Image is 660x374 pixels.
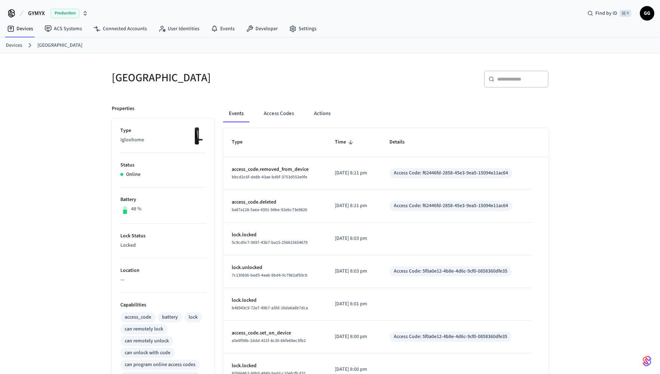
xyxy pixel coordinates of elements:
[28,9,45,18] span: GYMYX
[335,366,372,373] p: [DATE] 8:00 pm
[582,7,637,20] div: Find by ID⌘ K
[232,305,308,311] span: b48943c9-72e7-49b7-a3fd-16da6a8b7dca
[389,137,414,148] span: Details
[6,42,22,49] a: Devices
[283,22,322,35] a: Settings
[240,22,283,35] a: Developer
[232,174,307,180] span: bbcd2c6f-de8b-43ae-bd6f-3753d552e0fe
[232,272,308,278] span: 7c130836-bed5-4aa6-9bd4-0c7962af93cb
[120,267,206,274] p: Location
[232,199,318,206] p: access_code.deleted
[232,297,318,304] p: lock.locked
[88,22,153,35] a: Connected Accounts
[641,7,654,20] span: GG
[232,166,318,173] p: access_code.removed_from_device
[308,105,336,122] button: Actions
[153,22,205,35] a: User Identities
[120,301,206,309] p: Capabilities
[232,207,307,213] span: 6a87a128-5aea-4391-94be-92ebc73e9826
[37,42,82,49] a: [GEOGRAPHIC_DATA]
[232,231,318,239] p: lock.locked
[394,268,507,275] div: Access Code: 5f0a0e12-4b8e-4d6c-9cf0-0858360dfe35
[120,196,206,204] p: Battery
[120,127,206,134] p: Type
[232,240,308,246] span: 5c9cd0c7-0697-43b7-ba15-256615654679
[335,202,372,210] p: [DATE] 8:21 pm
[125,314,151,321] div: access_code
[126,171,140,178] p: Online
[120,276,206,284] p: —
[335,169,372,177] p: [DATE] 8:21 pm
[120,161,206,169] p: Status
[258,105,300,122] button: Access Codes
[39,22,88,35] a: ACS Systems
[125,349,170,357] div: can unlock with code
[335,137,355,148] span: Time
[125,325,163,333] div: can remotely lock
[125,361,195,369] div: can program online access codes
[125,337,169,345] div: can remotely unlock
[394,333,507,341] div: Access Code: 5f0a0e12-4b8e-4d6c-9cf0-0858360dfe35
[232,264,318,272] p: lock.unlocked
[394,202,508,210] div: Access Code: f62446fd-2858-45e3-9ea5-15094e11ac64
[595,10,617,17] span: Find by ID
[643,355,651,367] img: SeamLogoGradient.69752ec5.svg
[1,22,39,35] a: Devices
[120,242,206,249] p: Locked
[232,362,318,370] p: lock.locked
[112,105,134,113] p: Properties
[51,9,79,18] span: Production
[232,137,252,148] span: Type
[205,22,240,35] a: Events
[335,333,372,341] p: [DATE] 8:00 pm
[232,329,318,337] p: access_code.set_on_device
[335,300,372,308] p: [DATE] 8:01 pm
[131,205,142,213] p: 48 %
[112,70,326,85] h5: [GEOGRAPHIC_DATA]
[619,10,631,17] span: ⌘ K
[189,314,198,321] div: lock
[335,235,372,242] p: [DATE] 8:03 pm
[640,6,654,20] button: GG
[335,268,372,275] p: [DATE] 8:03 pm
[188,127,206,145] img: igloohome_mortise_2p
[394,169,508,177] div: Access Code: f62446fd-2858-45e3-9ea5-15094e11ac64
[120,232,206,240] p: Lock Status
[223,105,549,122] div: ant example
[223,105,249,122] button: Events
[162,314,178,321] div: battery
[232,338,306,344] span: a5e9f99b-2ddd-421f-8c30-6bfe69ec3fb2
[120,136,206,144] p: Igloohome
